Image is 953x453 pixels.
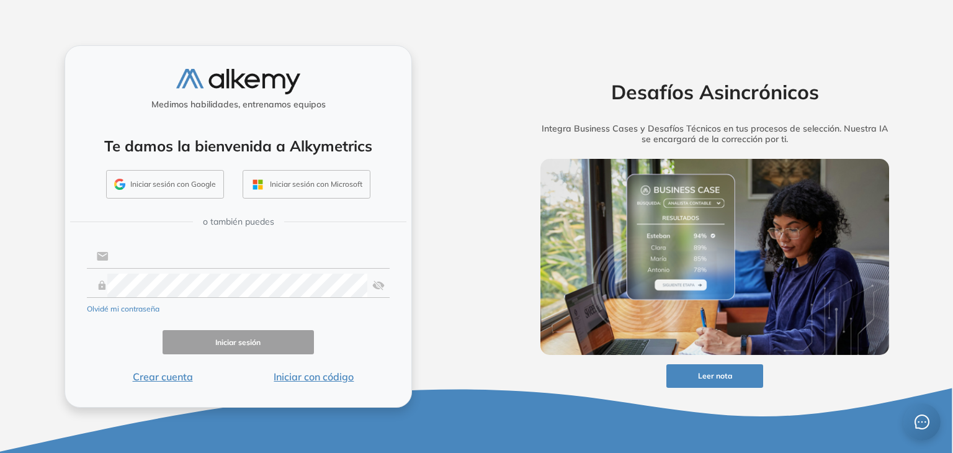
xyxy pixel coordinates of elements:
[372,274,385,297] img: asd
[87,303,159,315] button: Olvidé mi contraseña
[87,369,238,384] button: Crear cuenta
[114,179,125,190] img: GMAIL_ICON
[81,137,395,155] h4: Te damos la bienvenida a Alkymetrics
[106,170,224,199] button: Iniciar sesión con Google
[70,99,406,110] h5: Medimos habilidades, entrenamos equipos
[251,177,265,192] img: OUTLOOK_ICON
[176,69,300,94] img: logo-alkemy
[521,80,908,104] h2: Desafíos Asincrónicos
[243,170,370,199] button: Iniciar sesión con Microsoft
[540,159,889,355] img: img-more-info
[521,123,908,145] h5: Integra Business Cases y Desafíos Técnicos en tus procesos de selección. Nuestra IA se encargará ...
[163,330,314,354] button: Iniciar sesión
[666,364,763,388] button: Leer nota
[203,215,274,228] span: o también puedes
[915,415,929,429] span: message
[238,369,390,384] button: Iniciar con código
